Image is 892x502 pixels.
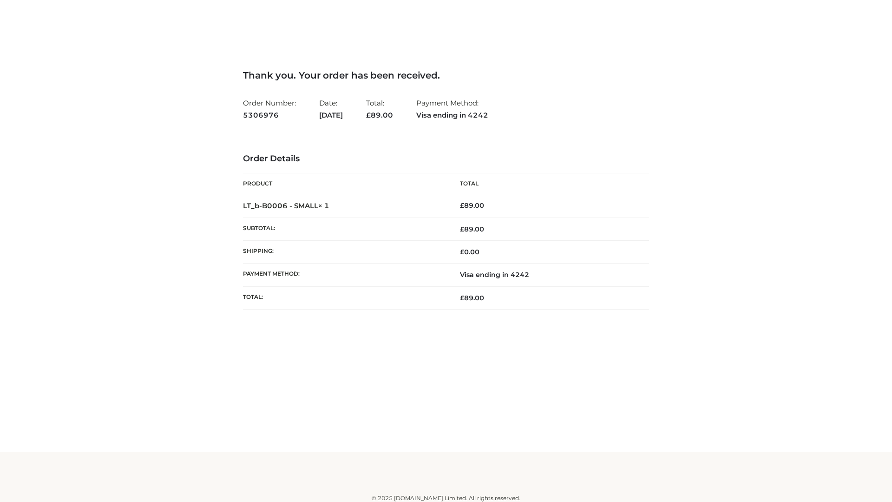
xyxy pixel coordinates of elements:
span: £ [460,201,464,210]
span: 89.00 [460,225,484,233]
span: 89.00 [460,294,484,302]
h3: Thank you. Your order has been received. [243,70,649,81]
th: Subtotal: [243,218,446,240]
strong: 5306976 [243,109,296,121]
span: £ [460,294,464,302]
bdi: 89.00 [460,201,484,210]
li: Date: [319,95,343,123]
th: Total: [243,286,446,309]
td: Visa ending in 4242 [446,264,649,286]
strong: LT_b-B0006 - SMALL [243,201,329,210]
th: Product [243,173,446,194]
span: £ [460,248,464,256]
span: £ [460,225,464,233]
bdi: 0.00 [460,248,479,256]
strong: Visa ending in 4242 [416,109,488,121]
th: Total [446,173,649,194]
h3: Order Details [243,154,649,164]
span: £ [366,111,371,119]
span: 89.00 [366,111,393,119]
li: Payment Method: [416,95,488,123]
strong: × 1 [318,201,329,210]
li: Total: [366,95,393,123]
th: Payment method: [243,264,446,286]
strong: [DATE] [319,109,343,121]
th: Shipping: [243,241,446,264]
li: Order Number: [243,95,296,123]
